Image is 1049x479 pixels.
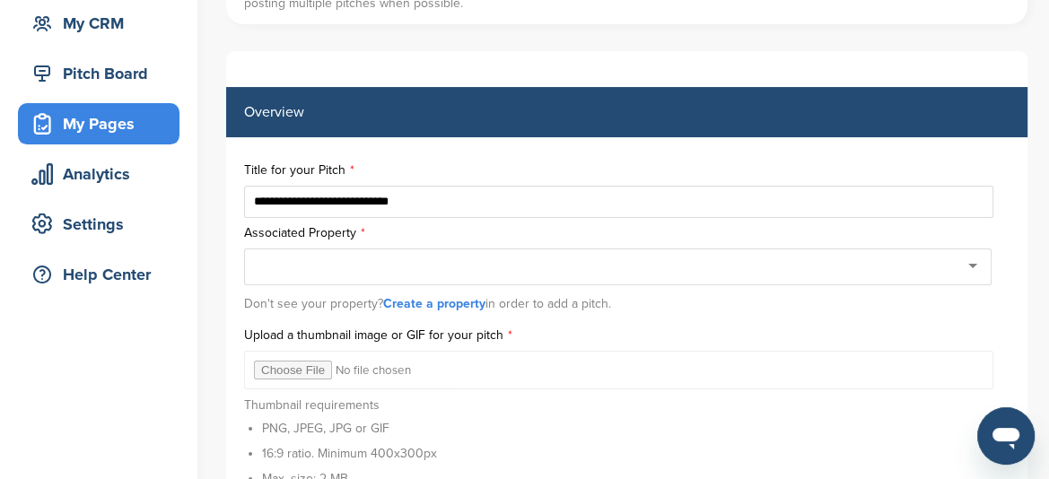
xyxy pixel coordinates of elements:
div: Analytics [27,158,179,190]
a: My Pages [18,103,179,144]
div: My Pages [27,108,179,140]
label: Overview [244,105,304,119]
a: Pitch Board [18,53,179,94]
div: Pitch Board [27,57,179,90]
a: Help Center [18,254,179,295]
a: Settings [18,204,179,245]
a: Create a property [383,296,485,311]
li: 16:9 ratio. Minimum 400x300px [262,444,437,463]
div: Settings [27,208,179,240]
a: My CRM [18,3,179,44]
div: My CRM [27,7,179,39]
div: Don't see your property? in order to add a pitch. [244,288,1010,320]
label: Associated Property [244,227,1010,239]
label: Upload a thumbnail image or GIF for your pitch [244,329,1010,342]
li: PNG, JPEG, JPG or GIF [262,419,437,438]
a: Analytics [18,153,179,195]
iframe: Button to launch messaging window [977,407,1035,465]
label: Title for your Pitch [244,164,1010,177]
div: Help Center [27,258,179,291]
